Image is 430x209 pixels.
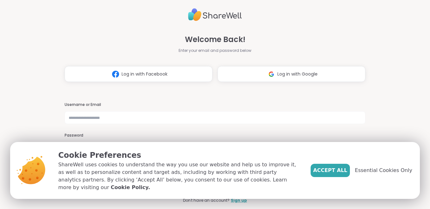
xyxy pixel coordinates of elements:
[313,167,347,174] span: Accept All
[58,150,300,161] p: Cookie Preferences
[188,6,242,24] img: ShareWell Logo
[355,167,412,174] span: Essential Cookies Only
[231,198,247,203] a: Sign up
[122,71,168,77] span: Log in with Facebook
[277,71,318,77] span: Log in with Google
[111,184,150,191] a: Cookie Policy.
[65,102,366,108] h3: Username or Email
[110,68,122,80] img: ShareWell Logomark
[58,161,300,191] p: ShareWell uses cookies to understand the way you use our website and help us to improve it, as we...
[218,66,365,82] button: Log in with Google
[65,66,212,82] button: Log in with Facebook
[65,133,366,138] h3: Password
[265,68,277,80] img: ShareWell Logomark
[311,164,350,177] button: Accept All
[185,34,245,45] span: Welcome Back!
[183,198,230,203] span: Don't have an account?
[179,48,251,53] span: Enter your email and password below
